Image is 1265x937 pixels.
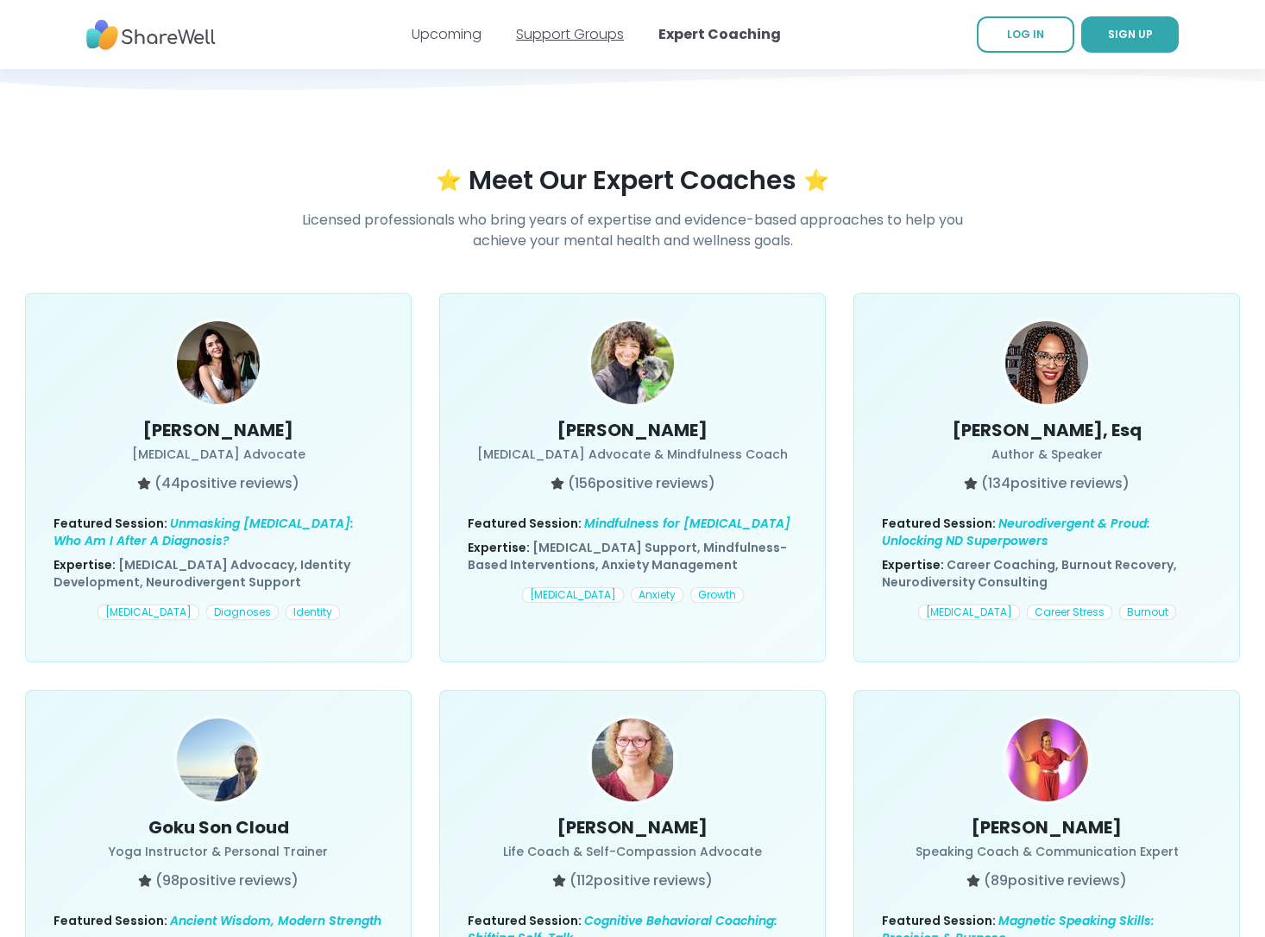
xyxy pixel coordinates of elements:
span: ⭐ [803,167,829,194]
img: Natasha Nurse, Esq [1005,321,1088,432]
p: Expertise: [53,556,383,591]
a: Expert Coaching [658,24,781,44]
img: Jennifer Salzman [591,321,674,404]
a: LOG IN [977,16,1074,53]
span: Mindfulness for [MEDICAL_DATA] [584,515,790,532]
div: Burnout [1119,605,1176,620]
h3: [PERSON_NAME] [53,418,383,442]
p: [MEDICAL_DATA] Advocate & Mindfulness Coach [468,446,797,463]
h3: [PERSON_NAME] [468,418,797,442]
span: Ancient Wisdom, Modern Strength [170,912,381,929]
p: Yoga Instructor & Personal Trainer [53,843,383,860]
h3: [PERSON_NAME] [468,815,797,839]
img: Fausta Luchini [591,719,674,801]
span: ( 89 positive reviews) [984,871,1127,891]
span: [MEDICAL_DATA] Advocacy, Identity Development, Neurodivergent Support [53,556,350,591]
span: Unmasking [MEDICAL_DATA]: Who Am I After A Diagnosis? [53,515,354,549]
div: [MEDICAL_DATA] [522,587,624,603]
img: Lisa LaCroix [1005,719,1088,806]
a: Support Groups [516,24,624,44]
img: Elena Carroll [177,321,260,415]
div: Anxiety [631,587,683,603]
p: Expertise: [468,539,797,573]
p: Expertise: [882,556,1212,591]
a: Upcoming [412,24,481,44]
p: Author & Speaker [882,446,1212,463]
span: [MEDICAL_DATA] Support, Mindfulness-Based Interventions, Anxiety Management [468,539,787,573]
span: ⭐ [436,167,462,194]
h4: Licensed professionals who bring years of expertise and evidence-based approaches to help you ach... [301,210,964,251]
p: Featured Session: [53,515,383,549]
a: SIGN UP [1081,16,1179,53]
span: Neurodivergent & Proud: Unlocking ND Superpowers [882,515,1150,549]
span: ( 156 positive reviews) [568,473,715,494]
img: ShareWell Nav Logo [86,11,216,59]
h3: [PERSON_NAME], Esq [882,418,1212,442]
div: [MEDICAL_DATA] [918,605,1020,620]
div: Growth [690,587,744,603]
p: Life Coach & Self-Compassion Advocate [468,843,797,860]
img: Goku Son Cloud [177,719,260,845]
div: Identity [286,605,340,620]
span: ( 112 positive reviews) [570,871,713,891]
div: [MEDICAL_DATA] [98,605,199,620]
span: SIGN UP [1108,27,1153,41]
span: ( 98 positive reviews) [155,871,299,891]
p: Featured Session: [53,912,383,929]
h3: Meet Our Expert Coaches [469,165,796,196]
p: Featured Session: [468,515,797,532]
p: Featured Session: [882,515,1212,549]
span: ( 134 positive reviews) [981,473,1130,494]
span: Career Coaching, Burnout Recovery, Neurodiversity Consulting [882,556,1177,591]
div: Diagnoses [206,605,279,620]
h3: Goku Son Cloud [53,815,383,839]
span: ( 44 positive reviews) [154,473,299,494]
p: Speaking Coach & Communication Expert [882,843,1212,860]
span: LOG IN [1007,27,1044,41]
p: [MEDICAL_DATA] Advocate [53,446,383,463]
div: Career Stress [1027,605,1112,620]
h3: [PERSON_NAME] [882,815,1212,839]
